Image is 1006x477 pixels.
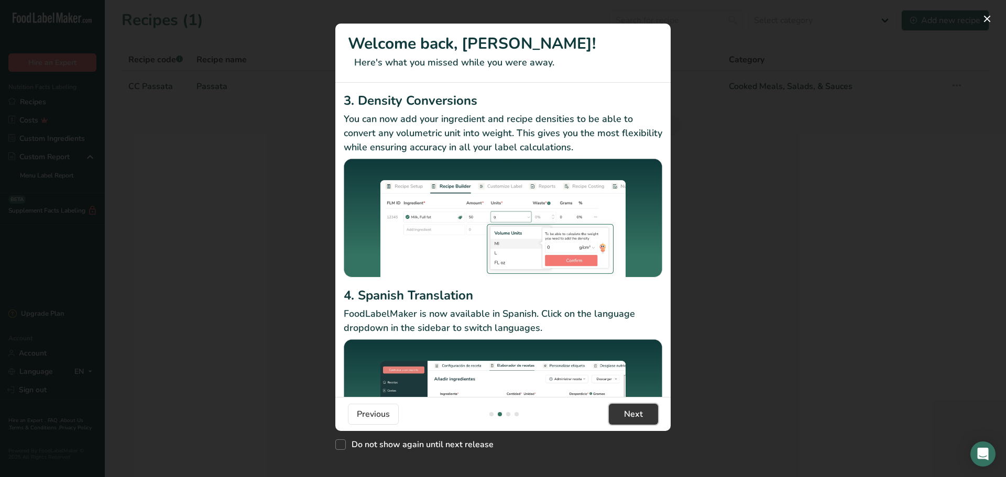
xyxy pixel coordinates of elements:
[344,286,662,305] h2: 4. Spanish Translation
[970,441,996,467] div: Open Intercom Messenger
[357,408,390,420] span: Previous
[344,159,662,282] img: Density Conversions
[348,32,658,56] h1: Welcome back, [PERSON_NAME]!
[344,307,662,335] p: FoodLabelMaker is now available in Spanish. Click on the language dropdown in the sidebar to swit...
[344,91,662,110] h2: 3. Density Conversions
[344,112,662,154] p: You can now add your ingredient and recipe densities to be able to convert any volumetric unit in...
[346,439,494,450] span: Do not show again until next release
[348,56,658,70] p: Here's what you missed while you were away.
[344,339,662,458] img: Spanish Translation
[624,408,643,420] span: Next
[348,404,399,425] button: Previous
[609,404,658,425] button: Next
